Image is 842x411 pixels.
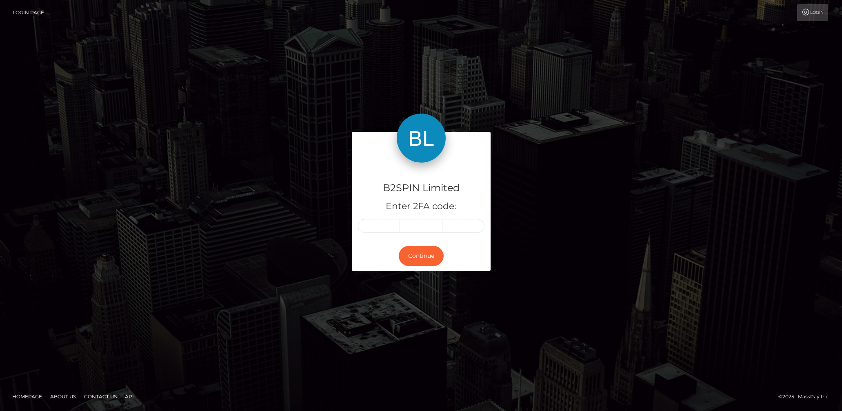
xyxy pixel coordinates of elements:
a: Login [797,4,828,21]
a: Contact Us [81,390,120,403]
h5: Enter 2FA code: [358,200,484,213]
a: API [122,390,137,403]
a: Homepage [9,390,45,403]
img: B2SPIN Limited [397,114,446,163]
div: © 2025 , MassPay Inc. [778,392,836,401]
h4: B2SPIN Limited [358,181,484,195]
button: Continue [399,246,444,266]
a: About Us [47,390,79,403]
a: Login Page [13,4,44,21]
